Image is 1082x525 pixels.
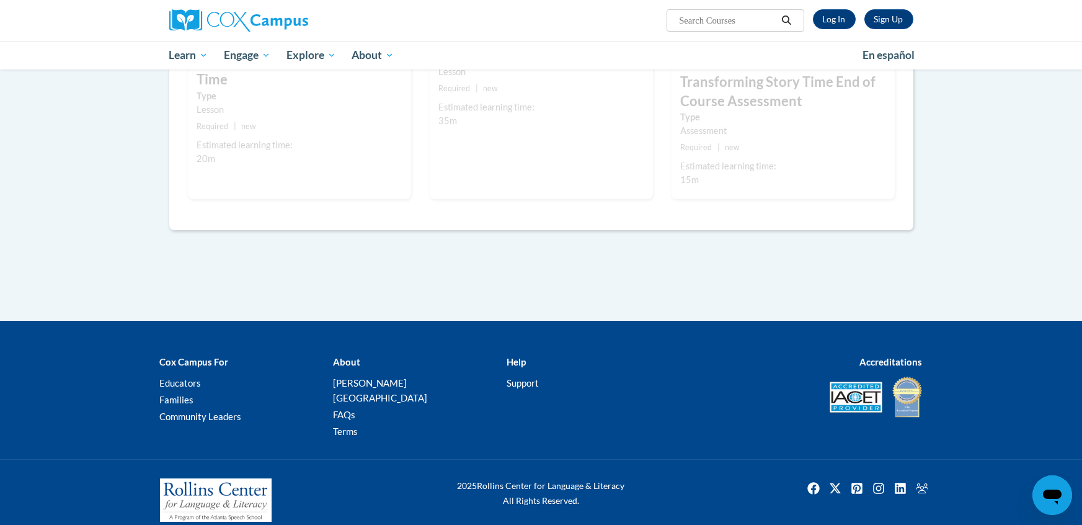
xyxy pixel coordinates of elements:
[681,143,712,152] span: Required
[825,478,845,498] a: Twitter
[717,143,720,152] span: |
[411,478,672,508] div: Rollins Center for Language & Literacy All Rights Reserved.
[439,101,644,114] div: Estimated learning time:
[344,41,402,70] a: About
[681,174,699,185] span: 15m
[216,41,278,70] a: Engage
[352,48,394,63] span: About
[681,73,885,111] h3: Transforming Story Time End of Course Assessment
[890,478,910,498] a: Linkedin
[804,478,823,498] a: Facebook
[847,478,867,498] a: Pinterest
[681,159,885,173] div: Estimated learning time:
[169,48,208,63] span: Learn
[160,411,242,422] a: Community Leaders
[725,143,740,152] span: new
[169,9,308,32] img: Cox Campus
[847,478,867,498] img: Pinterest icon
[869,478,889,498] a: Instagram
[439,115,458,126] span: 35m
[830,382,882,413] img: Accredited IACET® Provider
[197,153,216,164] span: 20m
[1032,475,1072,515] iframe: Button to launch messaging window, conversation in progress
[507,356,526,367] b: Help
[234,122,236,131] span: |
[458,480,477,491] span: 2025
[161,41,216,70] a: Learn
[197,138,402,152] div: Estimated learning time:
[912,478,932,498] img: Facebook group icon
[439,84,471,93] span: Required
[333,377,427,403] a: [PERSON_NAME][GEOGRAPHIC_DATA]
[333,356,360,367] b: About
[892,375,923,419] img: IDA® Accredited
[160,356,229,367] b: Cox Campus For
[869,478,889,498] img: Instagram icon
[813,9,856,29] a: Log In
[160,377,202,388] a: Educators
[854,42,923,68] a: En español
[681,124,885,138] div: Assessment
[860,356,923,367] b: Accreditations
[333,426,358,437] a: Terms
[678,13,777,28] input: Search Courses
[862,48,915,61] span: En español
[197,103,402,117] div: Lesson
[151,41,932,70] div: Main menu
[864,9,913,29] a: Register
[681,110,885,124] label: Type
[224,48,270,63] span: Engage
[507,377,539,388] a: Support
[483,84,498,93] span: new
[286,48,336,63] span: Explore
[912,478,932,498] a: Facebook Group
[804,478,823,498] img: Facebook icon
[169,9,405,32] a: Cox Campus
[476,84,478,93] span: |
[825,478,845,498] img: Twitter icon
[890,478,910,498] img: LinkedIn icon
[333,409,355,420] a: FAQs
[160,478,272,522] img: Rollins Center for Language & Literacy - A Program of the Atlanta Speech School
[197,89,402,103] label: Type
[777,13,796,28] button: Search
[241,122,256,131] span: new
[439,65,644,79] div: Lesson
[197,122,229,131] span: Required
[278,41,344,70] a: Explore
[160,394,194,405] a: Families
